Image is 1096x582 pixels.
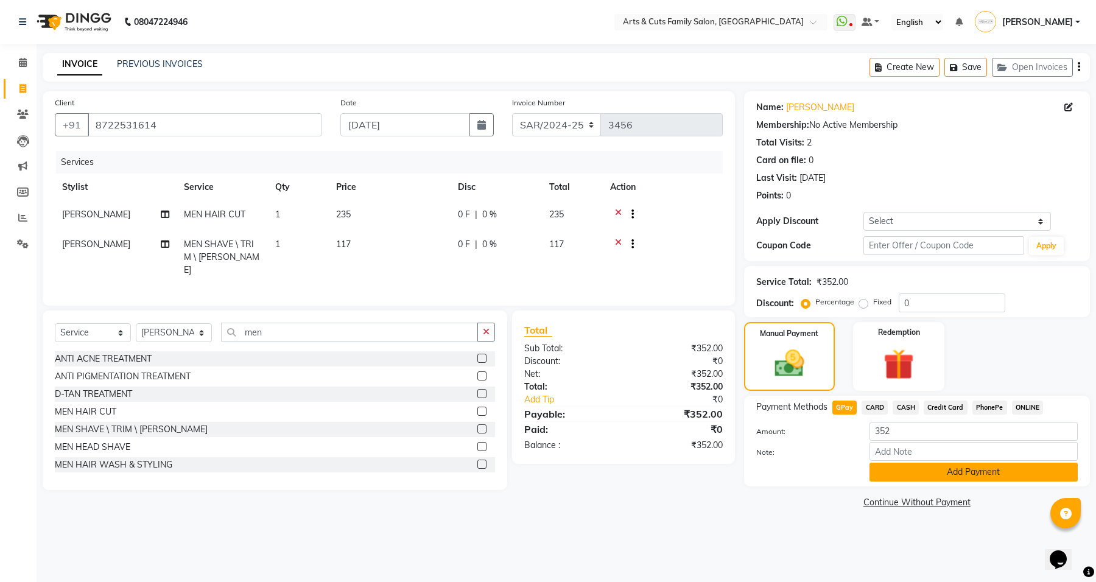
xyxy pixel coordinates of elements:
[134,5,188,39] b: 08047224946
[88,113,322,136] input: Search by Name/Mobile/Email/Code
[972,401,1007,415] span: PhonePe
[542,174,603,201] th: Total
[874,345,924,384] img: _gift.svg
[869,442,1078,461] input: Add Note
[55,174,177,201] th: Stylist
[515,393,642,406] a: Add Tip
[786,101,854,114] a: [PERSON_NAME]
[807,136,812,149] div: 2
[624,355,732,368] div: ₹0
[515,342,624,355] div: Sub Total:
[475,208,477,221] span: |
[756,215,863,228] div: Apply Discount
[756,119,809,131] div: Membership:
[184,239,259,275] span: MEN SHAVE \ TRIM \ [PERSON_NAME]
[549,209,564,220] span: 235
[482,238,497,251] span: 0 %
[55,441,130,454] div: MEN HEAD SHAVE
[624,368,732,380] div: ₹352.00
[878,327,920,338] label: Redemption
[603,174,723,201] th: Action
[515,368,624,380] div: Net:
[863,236,1024,255] input: Enter Offer / Coupon Code
[515,407,624,421] div: Payable:
[760,328,818,339] label: Manual Payment
[1045,533,1084,570] iframe: chat widget
[515,439,624,452] div: Balance :
[475,238,477,251] span: |
[56,151,732,174] div: Services
[458,238,470,251] span: 0 F
[641,393,731,406] div: ₹0
[624,380,732,393] div: ₹352.00
[817,276,848,289] div: ₹352.00
[268,174,329,201] th: Qty
[624,407,732,421] div: ₹352.00
[756,136,804,149] div: Total Visits:
[869,58,940,77] button: Create New
[975,11,996,32] img: RACHANA
[747,426,860,437] label: Amount:
[924,401,968,415] span: Credit Card
[512,97,565,108] label: Invoice Number
[57,54,102,75] a: INVOICE
[275,209,280,220] span: 1
[451,174,542,201] th: Disc
[55,405,116,418] div: MEN HAIR CUT
[756,119,1078,131] div: No Active Membership
[515,355,624,368] div: Discount:
[1029,237,1064,255] button: Apply
[624,422,732,436] div: ₹0
[515,422,624,436] div: Paid:
[177,174,268,201] th: Service
[624,439,732,452] div: ₹352.00
[747,447,860,458] label: Note:
[55,97,74,108] label: Client
[336,209,351,220] span: 235
[869,422,1078,441] input: Amount
[62,239,130,250] span: [PERSON_NAME]
[756,189,784,202] div: Points:
[336,239,351,250] span: 117
[524,324,552,337] span: Total
[340,97,357,108] label: Date
[992,58,1073,77] button: Open Invoices
[184,209,245,220] span: MEN HAIR CUT
[832,401,857,415] span: GPay
[482,208,497,221] span: 0 %
[624,342,732,355] div: ₹352.00
[549,239,564,250] span: 117
[1002,16,1073,29] span: [PERSON_NAME]
[944,58,987,77] button: Save
[786,189,791,202] div: 0
[329,174,451,201] th: Price
[862,401,888,415] span: CARD
[55,370,191,383] div: ANTI PIGMENTATION TREATMENT
[62,209,130,220] span: [PERSON_NAME]
[458,208,470,221] span: 0 F
[873,296,891,307] label: Fixed
[55,388,132,401] div: D-TAN TREATMENT
[55,352,152,365] div: ANTI ACNE TREATMENT
[869,463,1078,482] button: Add Payment
[55,458,172,471] div: MEN HAIR WASH & STYLING
[756,101,784,114] div: Name:
[55,113,89,136] button: +91
[756,154,806,167] div: Card on file:
[799,172,826,184] div: [DATE]
[756,172,797,184] div: Last Visit:
[117,58,203,69] a: PREVIOUS INVOICES
[815,296,854,307] label: Percentage
[765,346,813,380] img: _cash.svg
[746,496,1087,509] a: Continue Without Payment
[893,401,919,415] span: CASH
[55,423,208,436] div: MEN SHAVE \ TRIM \ [PERSON_NAME]
[1012,401,1044,415] span: ONLINE
[31,5,114,39] img: logo
[756,401,827,413] span: Payment Methods
[756,297,794,310] div: Discount:
[515,380,624,393] div: Total:
[756,239,863,252] div: Coupon Code
[275,239,280,250] span: 1
[221,323,478,342] input: Search or Scan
